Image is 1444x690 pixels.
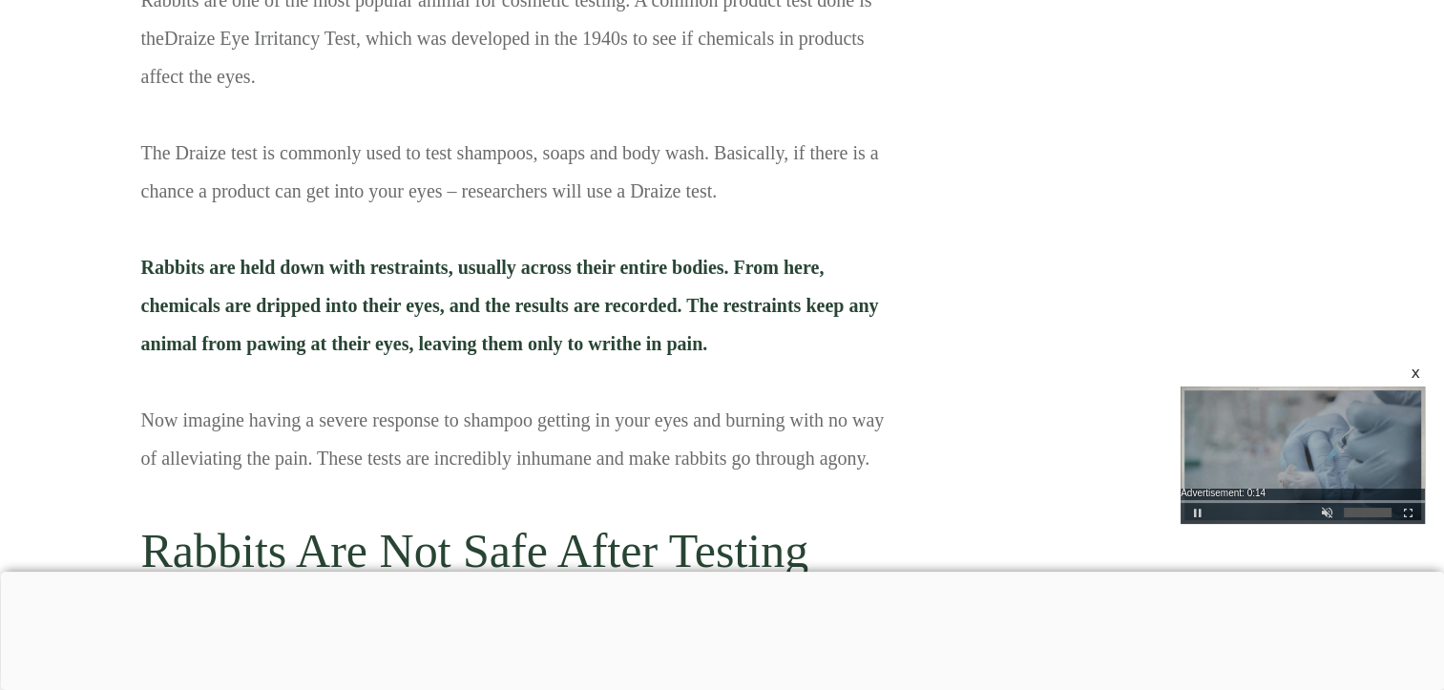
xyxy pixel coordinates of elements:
[1181,387,1425,524] div: Video Player
[1181,387,1425,524] iframe: Advertisement
[141,493,901,651] h2: Rabbits Are Not Safe After Testing Finishes
[164,28,356,49] a: Draize Eye Irritancy Test
[1181,489,1425,498] div: Advertisement: 0:14
[141,257,879,354] span: Rabbits are held down with restraints, usually across their entire bodies. From here, chemicals a...
[1143,76,1430,649] iframe: Advertisement
[242,572,1202,658] iframe: Advertisement
[1408,366,1423,381] div: x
